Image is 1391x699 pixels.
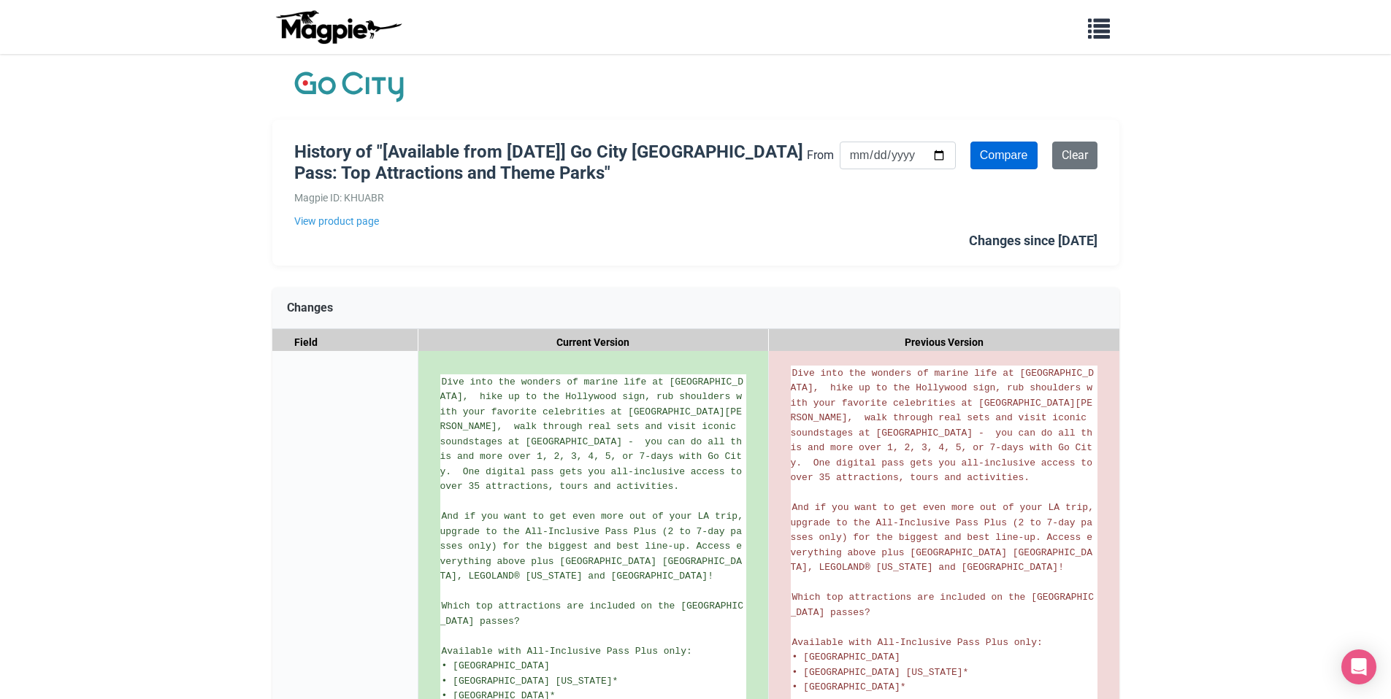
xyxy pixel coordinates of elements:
[272,287,1119,329] div: Changes
[442,676,618,687] span: • [GEOGRAPHIC_DATA] [US_STATE]*
[442,646,692,657] span: Available with All-Inclusive Pass Plus only:
[418,329,769,356] div: Current Version
[1341,649,1376,684] div: Open Intercom Messenger
[791,368,1098,484] span: Dive into the wonders of marine life at [GEOGRAPHIC_DATA], hike up to the Hollywood sign, rub sho...
[272,329,418,356] div: Field
[792,667,969,678] span: • [GEOGRAPHIC_DATA] [US_STATE]*
[792,637,1043,648] span: Available with All-Inclusive Pass Plus only:
[791,502,1100,573] span: And if you want to get even more out of your LA trip, upgrade to the All-Inclusive Pass Plus (2 t...
[294,190,807,206] div: Magpie ID: KHUABR
[792,681,906,692] span: • [GEOGRAPHIC_DATA]*
[440,600,743,627] span: Which top attractions are included on the [GEOGRAPHIC_DATA] passes?
[272,9,404,45] img: logo-ab69f6fb50320c5b225c76a69d11143b.png
[440,376,748,493] span: Dive into the wonders of marine life at [GEOGRAPHIC_DATA], hike up to the Hollywood sign, rub sho...
[769,329,1119,356] div: Previous Version
[792,652,900,663] span: • [GEOGRAPHIC_DATA]
[791,592,1094,618] span: Which top attractions are included on the [GEOGRAPHIC_DATA] passes?
[442,660,550,671] span: • [GEOGRAPHIC_DATA]
[440,511,749,582] span: And if you want to get even more out of your LA trip, upgrade to the All-Inclusive Pass Plus (2 t...
[970,142,1038,169] input: Compare
[1052,142,1097,169] a: Clear
[294,142,807,184] h1: History of "[Available from [DATE]] Go City [GEOGRAPHIC_DATA] Pass: Top Attractions and Theme Parks"
[294,213,807,229] a: View product page
[294,69,404,105] img: Company Logo
[807,146,834,165] label: From
[969,231,1097,252] div: Changes since [DATE]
